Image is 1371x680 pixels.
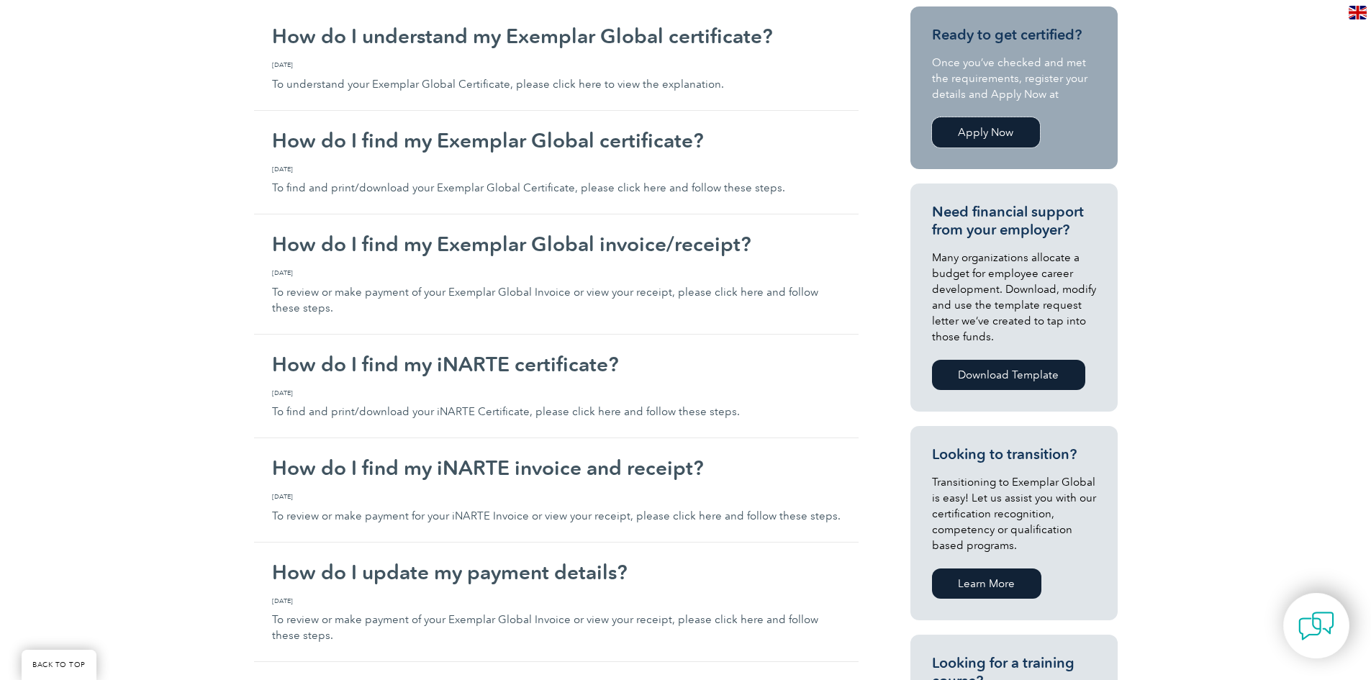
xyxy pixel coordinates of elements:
[272,388,841,398] span: [DATE]
[254,335,859,439] a: How do I find my iNARTE certificate? [DATE] To find and print/download your iNARTE Certificate, p...
[1349,6,1367,19] img: en
[272,561,841,584] h2: How do I update my payment details?
[932,445,1096,463] h3: Looking to transition?
[932,203,1096,239] h3: Need financial support from your employer?
[254,438,859,543] a: How do I find my iNARTE invoice and receipt? [DATE] To review or make payment for your iNARTE Inv...
[272,596,841,606] span: [DATE]
[254,543,859,663] a: How do I update my payment details? [DATE] To review or make payment of your Exemplar Global Invo...
[272,596,841,644] p: To review or make payment of your Exemplar Global Invoice or view your receipt, please click here...
[272,268,841,316] p: To review or make payment of your Exemplar Global Invoice or view your receipt, please click here...
[254,111,859,215] a: How do I find my Exemplar Global certificate? [DATE] To find and print/download your Exemplar Glo...
[272,164,841,196] p: To find and print/download your Exemplar Global Certificate, please click here and follow these s...
[272,491,841,524] p: To review or make payment for your iNARTE Invoice or view your receipt, please click here and fol...
[272,24,841,47] h2: How do I understand my Exemplar Global certificate?
[932,568,1041,599] a: Learn More
[932,360,1085,390] a: Download Template
[932,474,1096,553] p: Transitioning to Exemplar Global is easy! Let us assist you with our certification recognition, c...
[254,6,859,111] a: How do I understand my Exemplar Global certificate? [DATE] To understand your Exemplar Global Cer...
[272,164,841,174] span: [DATE]
[1298,608,1334,644] img: contact-chat.png
[272,60,841,92] p: To understand your Exemplar Global Certificate, please click here to view the explanation.
[272,268,841,278] span: [DATE]
[254,214,859,335] a: How do I find my Exemplar Global invoice/receipt? [DATE] To review or make payment of your Exempl...
[932,250,1096,345] p: Many organizations allocate a budget for employee career development. Download, modify and use th...
[272,232,841,255] h2: How do I find my Exemplar Global invoice/receipt?
[272,491,841,502] span: [DATE]
[272,60,841,70] span: [DATE]
[272,353,841,376] h2: How do I find my iNARTE certificate?
[932,26,1096,44] h3: Ready to get certified?
[272,388,841,420] p: To find and print/download your iNARTE Certificate, please click here and follow these steps.
[22,650,96,680] a: BACK TO TOP
[272,456,841,479] h2: How do I find my iNARTE invoice and receipt?
[932,117,1040,148] a: Apply Now
[272,129,841,152] h2: How do I find my Exemplar Global certificate?
[932,55,1096,102] p: Once you’ve checked and met the requirements, register your details and Apply Now at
